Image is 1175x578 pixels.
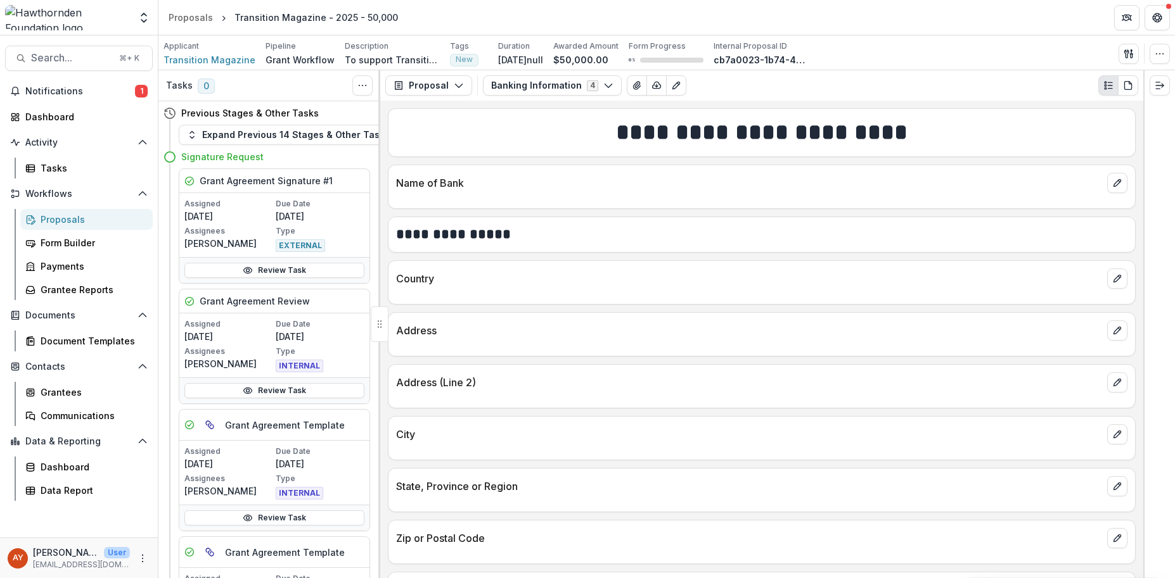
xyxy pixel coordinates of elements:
[498,41,530,52] p: Duration
[184,330,273,343] p: [DATE]
[276,198,364,210] p: Due Date
[276,360,323,372] span: INTERNAL
[20,405,153,426] a: Communications
[41,386,143,399] div: Grantees
[396,375,1102,390] p: Address (Line 2)
[450,41,469,52] p: Tags
[25,137,132,148] span: Activity
[345,41,388,52] p: Description
[33,546,99,559] p: [PERSON_NAME]
[181,150,264,163] h4: Signature Request
[164,8,218,27] a: Proposals
[184,346,273,357] p: Assignees
[41,409,143,422] div: Communications
[266,41,296,52] p: Pipeline
[396,323,1102,338] p: Address
[5,81,153,101] button: Notifications1
[276,446,364,457] p: Due Date
[33,559,130,570] p: [EMAIL_ADDRESS][DOMAIN_NAME]
[276,346,364,357] p: Type
[498,53,543,66] p: [DATE]null
[184,318,273,330] p: Assigned
[5,431,153,451] button: Open Data & Reporting
[1107,320,1127,341] button: edit
[135,5,153,30] button: Open entity switcher
[184,510,364,525] a: Review Task
[20,330,153,351] a: Document Templates
[553,41,619,52] p: Awarded Amount
[629,56,635,65] p: 0 %
[396,531,1102,546] p: Zip or Postal Code
[164,41,199,52] p: Applicant
[117,51,142,65] div: ⌘ + K
[629,41,686,52] p: Form Progress
[41,484,143,497] div: Data Report
[1107,528,1127,548] button: edit
[20,480,153,501] a: Data Report
[385,75,472,96] button: Proposal
[166,80,193,91] h3: Tasks
[25,436,132,447] span: Data & Reporting
[184,198,273,210] p: Assigned
[25,110,143,123] div: Dashboard
[200,542,220,562] button: View dependent tasks
[184,484,273,498] p: [PERSON_NAME]
[276,318,364,330] p: Due Date
[5,106,153,127] a: Dashboard
[276,473,364,484] p: Type
[164,53,255,66] span: Transition Magazine
[41,334,143,348] div: Document Templates
[184,263,364,278] a: Review Task
[483,75,622,96] button: Banking Information4
[20,279,153,300] a: Grantee Reports
[184,446,273,457] p: Assigned
[20,256,153,277] a: Payments
[396,479,1102,494] p: State, Province or Region
[5,5,130,30] img: Hawthornden Foundation logo
[179,125,398,145] button: Expand Previous 14 Stages & Other Tasks
[25,86,135,97] span: Notifications
[41,460,143,474] div: Dashboard
[184,457,273,470] p: [DATE]
[41,161,143,175] div: Tasks
[1150,75,1170,96] button: Expand right
[41,236,143,249] div: Form Builder
[31,52,112,64] span: Search...
[1107,173,1127,193] button: edit
[1098,75,1119,96] button: Plaintext view
[1107,476,1127,496] button: edit
[184,225,273,237] p: Assignees
[25,310,132,321] span: Documents
[396,271,1102,286] p: Country
[276,330,364,343] p: [DATE]
[164,8,403,27] nav: breadcrumb
[184,473,273,484] p: Assignees
[396,175,1102,191] p: Name of Bank
[200,294,310,308] h5: Grant Agreement Review
[276,239,325,252] span: EXTERNAL
[276,487,323,499] span: INTERNAL
[184,237,273,250] p: [PERSON_NAME]
[276,210,364,223] p: [DATE]
[345,53,440,66] p: To support Transition Magazine, a forum for Africa and its diaspora.
[20,382,153,403] a: Grantees
[456,55,473,64] span: New
[41,213,143,226] div: Proposals
[169,11,213,24] div: Proposals
[184,357,273,370] p: [PERSON_NAME]
[1118,75,1138,96] button: PDF view
[666,75,686,96] button: Edit as form
[5,184,153,204] button: Open Workflows
[714,53,809,66] p: cb7a0023-1b74-4cce-8a1d-015c607bac2a
[225,418,345,432] h5: Grant Agreement Template
[181,106,319,120] h4: Previous Stages & Other Tasks
[396,427,1102,442] p: City
[20,232,153,253] a: Form Builder
[5,305,153,325] button: Open Documents
[13,554,23,562] div: Andreas Yuíza
[627,75,647,96] button: View Attached Files
[41,260,143,273] div: Payments
[1107,424,1127,444] button: edit
[234,11,398,24] div: Transition Magazine - 2025 - 50,000
[135,551,150,566] button: More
